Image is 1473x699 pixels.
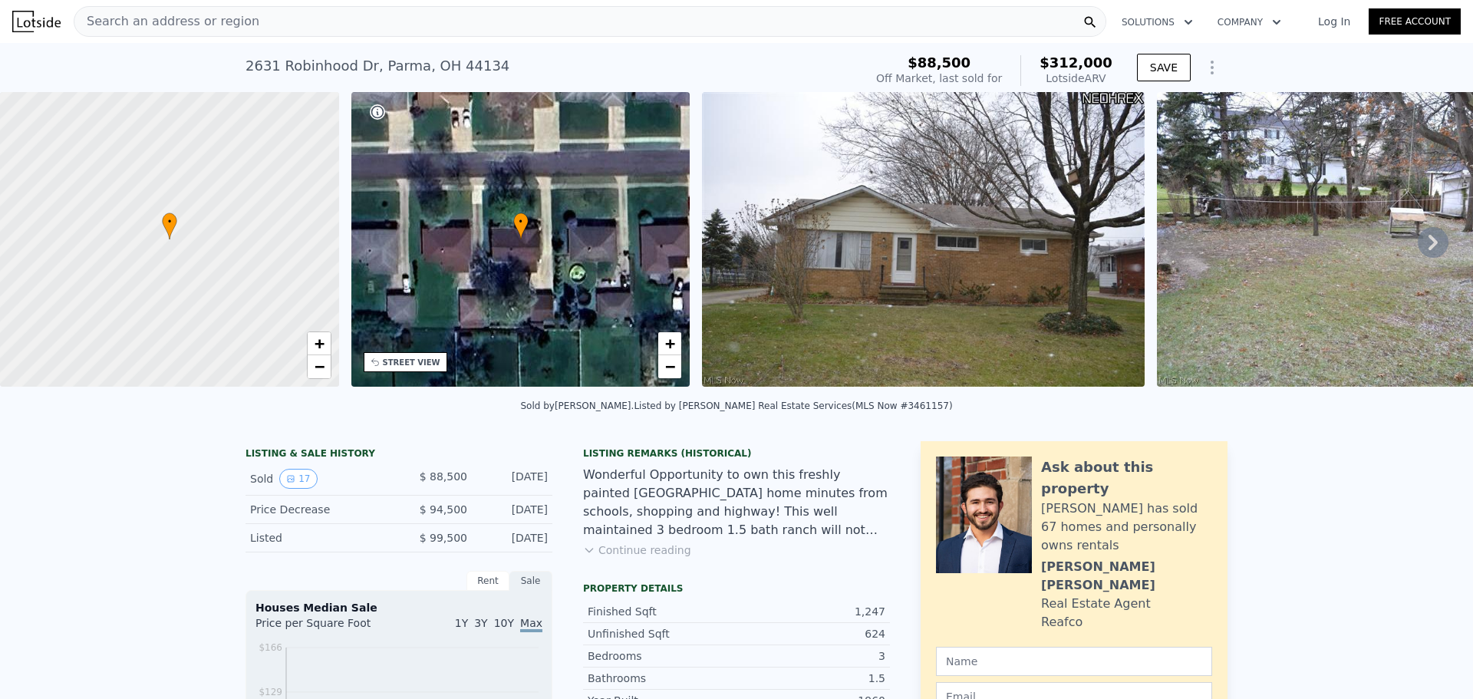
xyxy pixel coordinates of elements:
[259,687,282,697] tspan: $129
[245,55,509,77] div: 2631 Robinhood Dr , Parma , OH 44134
[1197,52,1227,83] button: Show Options
[588,604,736,619] div: Finished Sqft
[509,571,552,591] div: Sale
[250,469,387,489] div: Sold
[1300,14,1369,29] a: Log In
[658,355,681,378] a: Zoom out
[162,215,177,229] span: •
[1041,500,1212,555] div: [PERSON_NAME] has sold 67 homes and personally owns rentals
[1041,457,1212,500] div: Ask about this property
[908,54,970,71] span: $88,500
[1040,71,1112,86] div: Lotside ARV
[1041,595,1151,613] div: Real Estate Agent
[308,332,331,355] a: Zoom in
[383,357,440,368] div: STREET VIEW
[736,671,885,686] div: 1.5
[250,530,387,546] div: Listed
[588,671,736,686] div: Bathrooms
[736,626,885,641] div: 624
[255,600,542,615] div: Houses Median Sale
[250,502,387,517] div: Price Decrease
[479,530,548,546] div: [DATE]
[520,401,634,411] div: Sold by [PERSON_NAME] .
[665,334,675,353] span: +
[162,213,177,239] div: •
[420,503,467,516] span: $ 94,500
[583,542,691,558] button: Continue reading
[1040,54,1112,71] span: $312,000
[936,647,1212,676] input: Name
[494,617,514,629] span: 10Y
[1369,8,1461,35] a: Free Account
[479,502,548,517] div: [DATE]
[736,604,885,619] div: 1,247
[479,469,548,489] div: [DATE]
[314,357,324,376] span: −
[314,334,324,353] span: +
[658,332,681,355] a: Zoom in
[588,648,736,664] div: Bedrooms
[474,617,487,629] span: 3Y
[308,355,331,378] a: Zoom out
[455,617,468,629] span: 1Y
[420,470,467,483] span: $ 88,500
[736,648,885,664] div: 3
[245,447,552,463] div: LISTING & SALE HISTORY
[1109,8,1205,36] button: Solutions
[702,92,1144,387] img: Sale: 146319625 Parcel: 84566482
[665,357,675,376] span: −
[1041,558,1212,595] div: [PERSON_NAME] [PERSON_NAME]
[513,213,529,239] div: •
[583,582,890,595] div: Property details
[1137,54,1191,81] button: SAVE
[279,469,317,489] button: View historical data
[583,447,890,460] div: Listing Remarks (Historical)
[466,571,509,591] div: Rent
[420,532,467,544] span: $ 99,500
[12,11,61,32] img: Lotside
[634,401,952,411] div: Listed by [PERSON_NAME] Real Estate Services (MLS Now #3461157)
[520,617,542,632] span: Max
[588,626,736,641] div: Unfinished Sqft
[583,466,890,539] div: Wonderful Opportunity to own this freshly painted [GEOGRAPHIC_DATA] home minutes from schools, sh...
[876,71,1002,86] div: Off Market, last sold for
[259,642,282,653] tspan: $166
[255,615,399,640] div: Price per Square Foot
[513,215,529,229] span: •
[1205,8,1293,36] button: Company
[1041,613,1083,631] div: Reafco
[74,12,259,31] span: Search an address or region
